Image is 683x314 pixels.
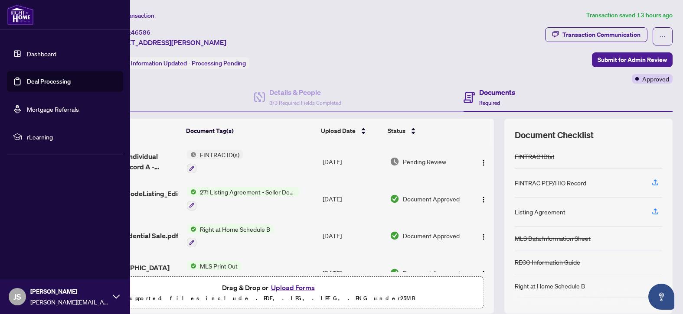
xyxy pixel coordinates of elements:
[648,284,674,310] button: Open asap
[642,74,669,84] span: Approved
[131,29,150,36] span: 46586
[187,150,243,173] button: Status IconFINTRAC ID(s)
[319,254,386,291] td: [DATE]
[480,159,487,166] img: Logo
[319,180,386,217] td: [DATE]
[390,194,399,204] img: Document Status
[187,261,241,285] button: Status IconMLS Print Out
[403,157,446,166] span: Pending Review
[515,129,594,141] span: Document Checklist
[403,231,460,240] span: Document Approved
[660,33,666,39] span: ellipsis
[27,50,56,58] a: Dashboard
[480,196,487,203] img: Logo
[269,100,341,106] span: 3/3 Required Fields Completed
[403,194,460,204] span: Document Approved
[586,10,673,20] article: Transaction saved 13 hours ago
[477,266,490,280] button: Logo
[268,282,317,293] button: Upload Forms
[196,224,274,234] span: Right at Home Schedule B
[515,233,591,243] div: MLS Data Information Sheet
[545,27,647,42] button: Transaction Communication
[390,231,399,240] img: Document Status
[61,293,478,304] p: Supported files include .PDF, .JPG, .JPEG, .PNG under 25 MB
[30,297,108,307] span: [PERSON_NAME][EMAIL_ADDRESS][DOMAIN_NAME]
[480,270,487,277] img: Logo
[187,261,196,271] img: Status Icon
[187,150,196,159] img: Status Icon
[183,119,317,143] th: Document Tag(s)
[319,217,386,255] td: [DATE]
[56,277,483,309] span: Drag & Drop orUpload FormsSupported files include .PDF, .JPG, .JPEG, .PNG under25MB
[480,233,487,240] img: Logo
[27,78,71,85] a: Deal Processing
[479,100,500,106] span: Required
[7,4,34,25] img: logo
[108,37,226,48] span: [STREET_ADDRESS][PERSON_NAME]
[515,178,586,188] div: FINTRAC PEP/HIO Record
[196,187,299,197] span: 271 Listing Agreement - Seller Designated Representation Agreement Authority to Offer for Sale
[187,187,196,197] img: Status Icon
[384,119,468,143] th: Status
[108,57,249,69] div: Status:
[515,207,565,217] div: Listing Agreement
[515,257,580,267] div: RECO Information Guide
[321,126,356,136] span: Upload Date
[388,126,405,136] span: Status
[27,132,117,142] span: rLearning
[187,187,299,210] button: Status Icon271 Listing Agreement - Seller Designated Representation Agreement Authority to Offer ...
[187,224,196,234] img: Status Icon
[222,282,317,293] span: Drag & Drop or
[196,261,241,271] span: MLS Print Out
[515,152,554,161] div: FINTRAC ID(s)
[187,224,274,248] button: Status IconRight at Home Schedule B
[515,281,585,291] div: Right at Home Schedule B
[317,119,384,143] th: Upload Date
[477,192,490,206] button: Logo
[477,155,490,168] button: Logo
[477,229,490,243] button: Logo
[196,150,243,159] span: FINTRAC ID(s)
[269,87,341,97] h4: Details & People
[390,268,399,278] img: Document Status
[27,105,79,113] a: Mortgage Referrals
[319,143,386,180] td: [DATE]
[592,52,673,67] button: Submit for Admin Review
[562,28,641,42] div: Transaction Communication
[598,53,667,67] span: Submit for Admin Review
[403,268,460,278] span: Document Approved
[479,87,515,97] h4: Documents
[108,12,154,19] span: View Transaction
[13,291,21,303] span: JS
[131,59,246,67] span: Information Updated - Processing Pending
[30,287,108,296] span: [PERSON_NAME]
[390,157,399,166] img: Document Status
